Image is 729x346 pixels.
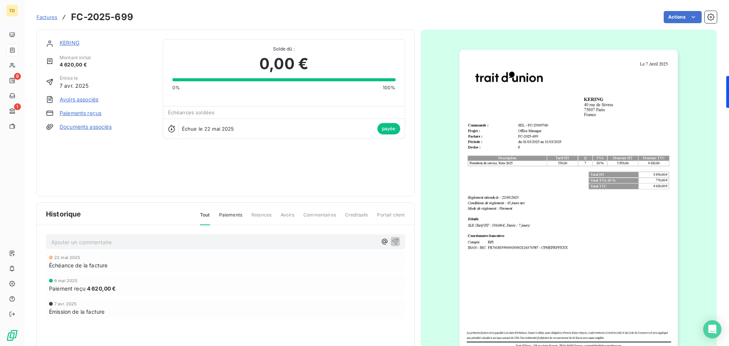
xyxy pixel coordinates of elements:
[60,96,98,103] a: Avoirs associés
[172,84,180,91] span: 0%
[219,212,242,224] span: Paiements
[71,10,133,24] h3: FC-2025-699
[54,278,78,283] span: 6 mai 2025
[60,39,79,46] a: KERING
[49,284,85,292] span: Paiement reçu
[168,109,215,115] span: Échéances soldées
[281,212,294,224] span: Avoirs
[6,5,18,17] div: TD
[303,212,336,224] span: Commentaires
[251,212,271,224] span: Relances
[60,54,91,61] span: Montant initial
[383,84,396,91] span: 100%
[60,75,89,82] span: Émise le
[60,109,101,117] a: Paiements reçus
[60,123,112,131] a: Documents associés
[14,103,21,110] span: 1
[49,308,104,316] span: Émission de la facture
[49,261,107,269] span: Échéance de la facture
[87,284,116,292] span: 4 620,00 €
[46,209,81,219] span: Historique
[54,255,80,260] span: 22 mai 2025
[60,61,91,69] span: 4 620,00 €
[14,73,21,80] span: 9
[182,126,234,132] span: Échue le 22 mai 2025
[6,329,18,341] img: Logo LeanPay
[36,13,57,21] a: Factures
[664,11,702,23] button: Actions
[200,212,210,225] span: Tout
[703,320,721,338] div: Open Intercom Messenger
[259,52,308,75] span: 0,00 €
[377,212,405,224] span: Portail client
[36,14,57,20] span: Factures
[172,46,396,52] span: Solde dû :
[345,212,368,224] span: Creditsafe
[60,82,89,90] span: 7 avr. 2025
[377,123,400,134] span: payée
[54,302,77,306] span: 7 avr. 2025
